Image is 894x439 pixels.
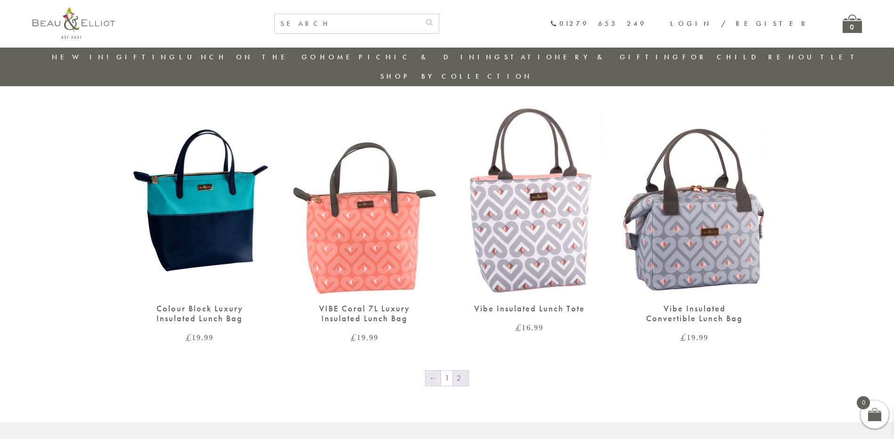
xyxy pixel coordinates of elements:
[186,332,213,343] bdi: 19.99
[127,106,273,294] img: Colour Block Luxury Insulated Lunch Bag
[380,72,533,81] a: Shop by collection
[798,52,861,62] a: Outlet
[453,371,468,386] span: Page 2
[143,304,256,323] div: Colour Block Luxury Insulated Lunch Bag
[670,19,810,28] a: Login / Register
[33,7,115,39] img: logo
[292,106,438,341] a: Insulated 7L Luxury Lunch Bag VIBE Coral 7L Luxury Insulated Lunch Bag £19.99
[292,106,438,294] img: Insulated 7L Luxury Lunch Bag
[622,106,768,294] img: Convertible Lunch Bag Vibe Insulated Lunch Bag
[843,15,862,33] a: 0
[351,332,378,343] bdi: 19.99
[516,322,543,333] bdi: 16.99
[682,52,797,62] a: For Children
[308,304,421,323] div: VIBE Coral 7L Luxury Insulated Lunch Bag
[504,52,681,62] a: Stationery & Gifting
[550,20,647,28] a: 01279 653 249
[473,304,586,314] div: Vibe Insulated Lunch Tote
[52,52,115,62] a: New in!
[127,106,273,341] a: Colour Block Luxury Insulated Lunch Bag Colour Block Luxury Insulated Lunch Bag £19.99
[116,52,178,62] a: Gifting
[179,52,319,62] a: Lunch On The Go
[441,371,452,386] a: Page 1
[681,332,708,343] bdi: 19.99
[857,396,870,409] span: 0
[516,322,522,333] span: £
[681,332,687,343] span: £
[351,332,357,343] span: £
[426,371,441,386] a: ←
[457,106,603,332] a: VIBE Lunch Bag Vibe Insulated Lunch Tote £16.99
[622,106,768,341] a: Convertible Lunch Bag Vibe Insulated Lunch Bag Vibe Insulated Convertible Lunch Bag £19.99
[275,14,420,33] input: SEARCH
[638,304,751,323] div: Vibe Insulated Convertible Lunch Bag
[127,370,768,389] nav: Product Pagination
[457,106,603,294] img: VIBE Lunch Bag
[359,52,503,62] a: Picnic & Dining
[320,52,358,62] a: Home
[186,332,192,343] span: £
